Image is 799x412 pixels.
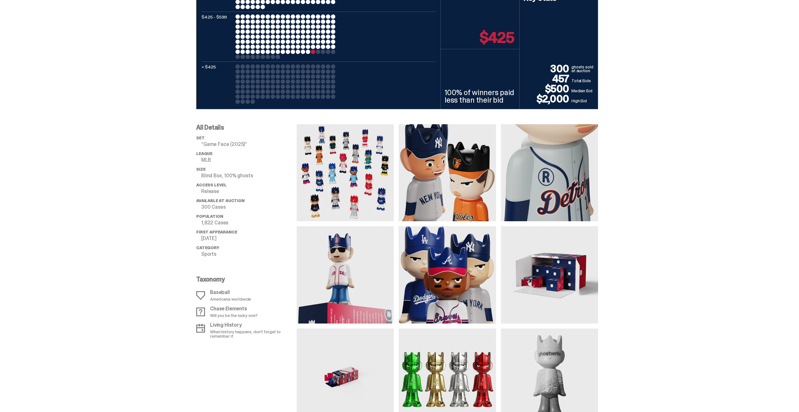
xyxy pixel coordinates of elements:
[210,313,257,318] p: Will you be the lucky one?
[480,30,514,45] p: $425
[201,205,297,210] p: 300 Cases
[201,173,297,178] p: Blind Box, 100% ghosts
[196,167,205,172] span: Size
[210,306,257,311] p: Chase Elements
[196,245,219,250] span: Category
[201,158,297,163] p: MLB
[201,252,297,257] p: Sports
[523,94,571,104] p: $2,000
[210,323,293,328] p: Living History
[202,64,233,104] p: < $425
[196,198,245,203] span: Available at Auction
[571,65,594,74] p: ghosts sold at auction
[196,124,297,131] p: All Details
[297,124,394,221] img: media gallery image
[196,276,293,282] p: Taxonomy
[523,84,571,94] p: $500
[202,14,233,59] p: $425 - $599
[501,124,598,221] img: media gallery image
[523,74,571,84] p: 457
[196,151,213,156] span: League
[523,64,571,74] p: 300
[399,226,496,323] img: media gallery image
[571,98,594,104] p: High Bid
[196,135,205,141] span: set
[201,189,297,194] p: Release
[399,124,496,221] img: media gallery image
[201,142,297,147] p: “Game Face (2025)”
[196,214,223,219] span: Population
[501,226,598,323] img: media gallery image
[196,182,227,188] span: Access Level
[571,88,594,94] p: Median Bid
[196,229,237,235] span: First Appearance
[210,297,251,301] p: Americana worldwide
[210,290,251,295] p: Baseball
[297,226,394,323] img: media gallery image
[210,329,293,338] p: When history happens, don't forget to remember it
[201,236,297,241] p: [DATE]
[571,78,594,84] p: Total Bids
[201,220,297,225] p: 1,822 Cases
[445,89,516,104] p: 100% of winners paid less than their bid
